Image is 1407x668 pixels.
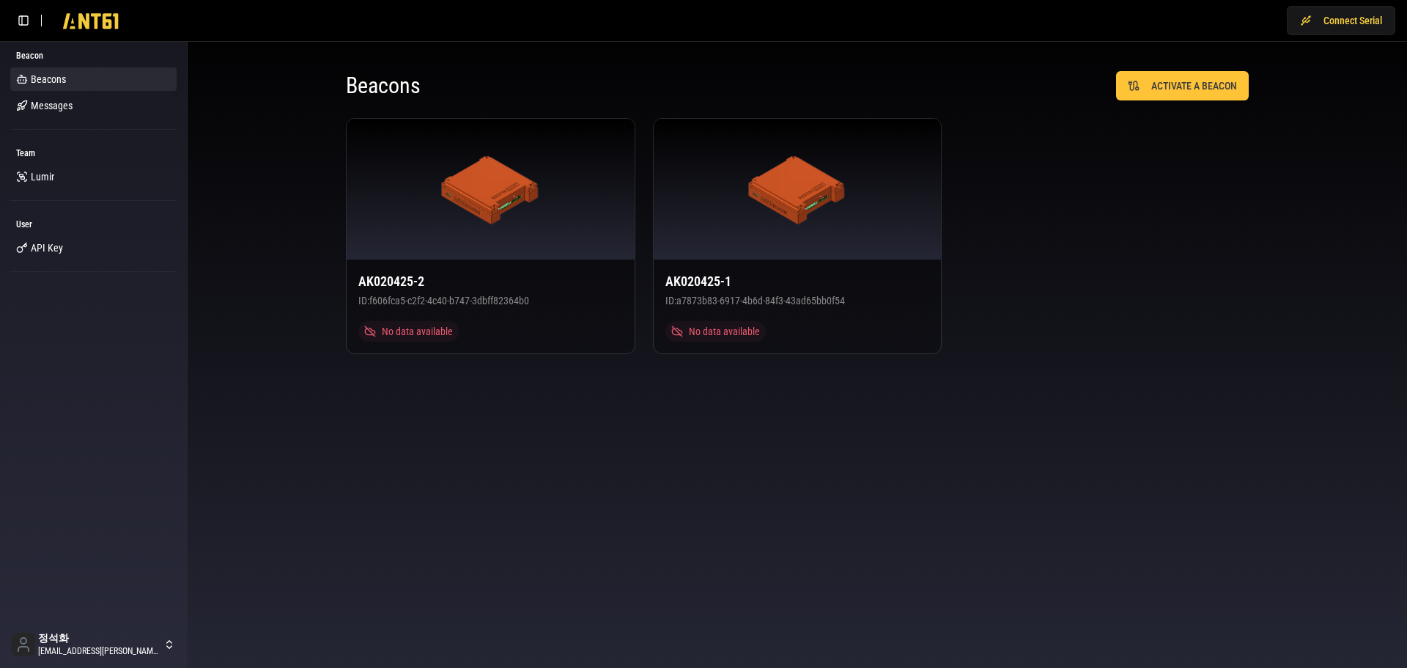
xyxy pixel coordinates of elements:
span: [EMAIL_ADDRESS][PERSON_NAME][DOMAIN_NAME] [38,645,160,657]
h3: AK020425-1 [665,271,930,292]
a: API Key [10,236,177,260]
span: API Key [31,241,63,255]
div: User [10,213,177,236]
span: 정석화 [38,632,160,645]
a: Beacons [10,67,177,91]
button: Connect Serial [1287,6,1395,35]
span: ID: [665,295,676,307]
button: ACTIVATE A BEACON [1116,71,1249,100]
span: Messages [31,98,73,113]
img: ANT61 Beacon [748,154,847,224]
a: Lumir [10,165,177,188]
span: a7873b83-6917-4b6d-84f3-43ad65bb0f54 [676,295,845,307]
button: 정석화[EMAIL_ADDRESS][PERSON_NAME][DOMAIN_NAME] [6,627,181,662]
h1: Beacons [346,73,797,99]
span: Beacons [31,72,66,87]
img: ANT61 Beacon [441,154,540,224]
span: Lumir [31,169,54,184]
a: Messages [10,94,177,117]
div: Team [10,142,177,165]
div: Beacon [10,44,177,67]
span: f606fca5-c2f2-4c40-b747-3dbff82364b0 [369,295,529,307]
div: No data available [665,321,766,342]
div: No data available [358,321,459,342]
span: ID: [358,295,369,307]
h3: AK020425-2 [358,271,623,292]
